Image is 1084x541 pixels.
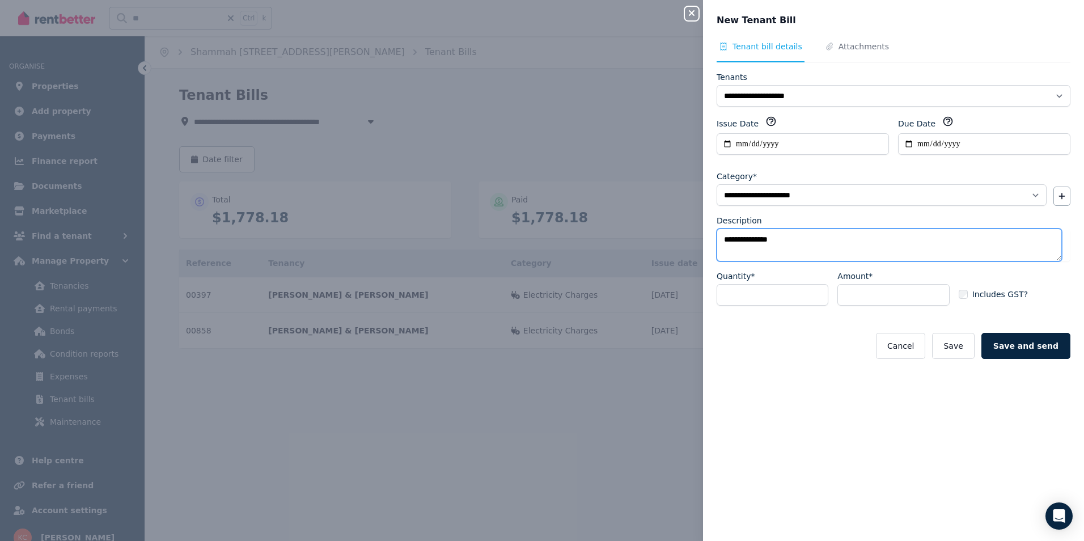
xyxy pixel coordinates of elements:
input: Includes GST? [959,290,968,299]
label: Quantity* [717,270,755,282]
label: Category* [717,171,757,182]
button: Cancel [876,333,925,359]
label: Tenants [717,71,747,83]
label: Issue Date [717,118,759,129]
button: Save [932,333,974,359]
label: Amount* [837,270,873,282]
label: Description [717,215,762,226]
div: Open Intercom Messenger [1045,502,1073,530]
span: Includes GST? [972,289,1028,300]
nav: Tabs [717,41,1070,62]
span: Attachments [839,41,889,52]
button: Save and send [981,333,1070,359]
label: Due Date [898,118,935,129]
span: Tenant bill details [732,41,802,52]
span: New Tenant Bill [717,14,796,27]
